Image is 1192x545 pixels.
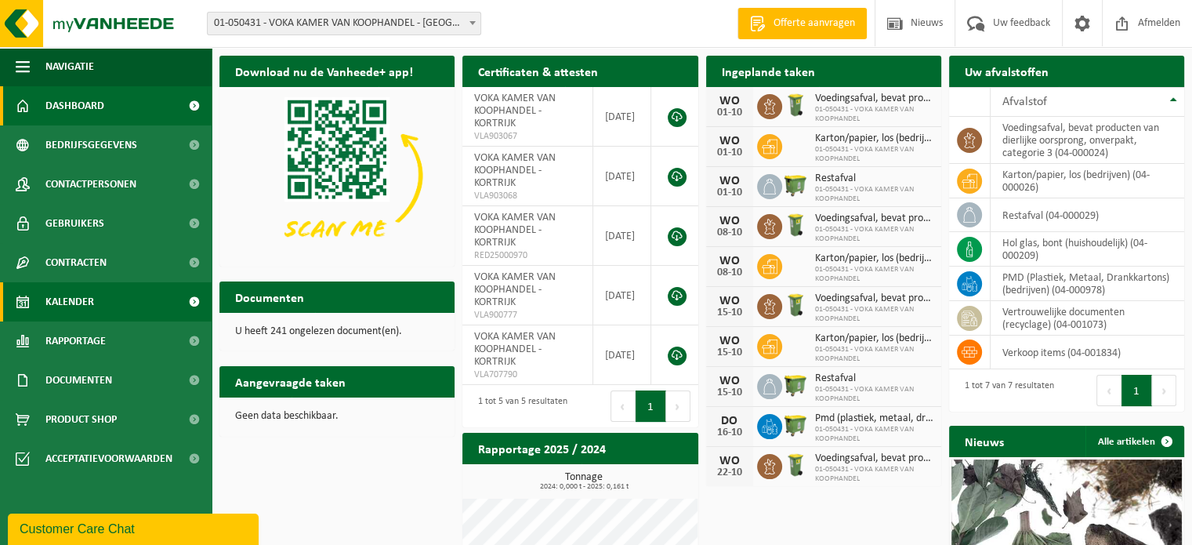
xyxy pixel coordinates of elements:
button: Next [666,391,690,422]
img: WB-0140-HPE-GN-50 [782,292,809,318]
span: 01-050431 - VOKA KAMER VAN KOOPHANDEL [815,265,933,284]
span: Voedingsafval, bevat producten van dierlijke oorsprong, onverpakt, categorie 3 [815,213,933,225]
span: VLA707790 [474,369,581,381]
span: Restafval [815,372,933,385]
span: Karton/papier, los (bedrijven) [815,133,933,145]
td: [DATE] [593,266,651,325]
button: Next [1152,375,1176,406]
p: U heeft 241 ongelezen document(en). [235,326,439,337]
div: 01-10 [714,147,745,158]
span: 01-050431 - VOKA KAMER VAN KOOPHANDEL [815,105,933,124]
span: 01-050431 - VOKA KAMER VAN KOOPHANDEL [815,305,933,324]
span: Contactpersonen [45,165,136,204]
span: Pmd (plastiek, metaal, drankkartons) (bedrijven) [815,412,933,425]
a: Alle artikelen [1085,426,1183,457]
td: PMD (Plastiek, Metaal, Drankkartons) (bedrijven) (04-000978) [991,267,1184,301]
div: WO [714,375,745,387]
img: Download de VHEPlus App [219,87,455,263]
div: 15-10 [714,307,745,318]
td: [DATE] [593,87,651,147]
span: VOKA KAMER VAN KOOPHANDEL - KORTRIJK [474,152,556,189]
h2: Nieuws [949,426,1020,456]
img: WB-0140-HPE-GN-50 [782,92,809,118]
span: Karton/papier, los (bedrijven) [815,253,933,265]
span: Restafval [815,173,933,185]
div: WO [714,215,745,227]
img: WB-1100-HPE-GN-50 [782,372,809,398]
span: Acceptatievoorwaarden [45,439,172,478]
div: 1 tot 7 van 7 resultaten [957,373,1054,408]
span: Voedingsafval, bevat producten van dierlijke oorsprong, onverpakt, categorie 3 [815,93,933,105]
h2: Ingeplande taken [706,56,831,86]
span: 01-050431 - VOKA KAMER VAN KOOPHANDEL [815,425,933,444]
div: 08-10 [714,227,745,238]
div: WO [714,95,745,107]
span: Navigatie [45,47,94,86]
span: 01-050431 - VOKA KAMER VAN KOOPHANDEL [815,225,933,244]
span: Voedingsafval, bevat producten van dierlijke oorsprong, onverpakt, categorie 3 [815,292,933,305]
button: Previous [610,391,636,422]
span: 01-050431 - VOKA KAMER VAN KOOPHANDEL [815,145,933,164]
div: WO [714,295,745,307]
td: verkoop items (04-001834) [991,336,1184,369]
div: 15-10 [714,347,745,358]
div: DO [714,415,745,427]
div: 16-10 [714,427,745,438]
span: 01-050431 - VOKA KAMER VAN KOOPHANDEL [815,345,933,364]
span: Rapportage [45,322,106,361]
td: karton/papier, los (bedrijven) (04-000026) [991,164,1184,198]
span: VOKA KAMER VAN KOOPHANDEL - KORTRIJK [474,212,556,249]
span: VOKA KAMER VAN KOOPHANDEL - KORTRIJK [474,331,556,368]
img: WB-0140-HPE-GN-50 [782,452,809,478]
h2: Documenten [219,282,320,312]
span: VOKA KAMER VAN KOOPHANDEL - KORTRIJK [474,93,556,129]
span: Offerte aanvragen [770,16,859,31]
a: Bekijk rapportage [582,463,697,495]
span: RED25000970 [474,249,581,262]
div: 15-10 [714,387,745,398]
span: Gebruikers [45,204,104,243]
span: Bedrijfsgegevens [45,125,137,165]
img: WB-1100-HPE-GN-50 [782,412,809,438]
span: 01-050431 - VOKA KAMER VAN KOOPHANDEL [815,465,933,484]
span: VLA903068 [474,190,581,202]
span: VOKA KAMER VAN KOOPHANDEL - KORTRIJK [474,271,556,308]
div: WO [714,455,745,467]
h2: Aangevraagde taken [219,366,361,397]
span: Voedingsafval, bevat producten van dierlijke oorsprong, onverpakt, categorie 3 [815,452,933,465]
span: VLA900777 [474,309,581,322]
p: Geen data beschikbaar. [235,411,439,422]
span: 01-050431 - VOKA KAMER VAN KOOPHANDEL [815,185,933,204]
span: 01-050431 - VOKA KAMER VAN KOOPHANDEL [815,385,933,404]
button: 1 [1121,375,1152,406]
button: Previous [1096,375,1121,406]
span: VLA903067 [474,130,581,143]
div: 08-10 [714,267,745,278]
h2: Uw afvalstoffen [949,56,1064,86]
span: Contracten [45,243,107,282]
button: 1 [636,391,666,422]
td: [DATE] [593,206,651,266]
div: 1 tot 5 van 5 resultaten [470,389,567,423]
div: WO [714,135,745,147]
span: Karton/papier, los (bedrijven) [815,332,933,345]
h3: Tonnage [470,472,697,491]
span: 2024: 0,000 t - 2025: 0,161 t [470,483,697,491]
img: WB-0140-HPE-GN-50 [782,212,809,238]
div: 01-10 [714,187,745,198]
h2: Rapportage 2025 / 2024 [462,433,621,463]
img: WB-1100-HPE-GN-50 [782,172,809,198]
span: Afvalstof [1002,96,1047,108]
td: restafval (04-000029) [991,198,1184,232]
td: [DATE] [593,325,651,385]
div: 22-10 [714,467,745,478]
iframe: chat widget [8,510,262,545]
span: Product Shop [45,400,117,439]
td: vertrouwelijke documenten (recyclage) (04-001073) [991,301,1184,336]
td: hol glas, bont (huishoudelijk) (04-000209) [991,232,1184,267]
h2: Download nu de Vanheede+ app! [219,56,429,86]
div: WO [714,175,745,187]
td: voedingsafval, bevat producten van dierlijke oorsprong, onverpakt, categorie 3 (04-000024) [991,117,1184,164]
a: Offerte aanvragen [737,8,867,39]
